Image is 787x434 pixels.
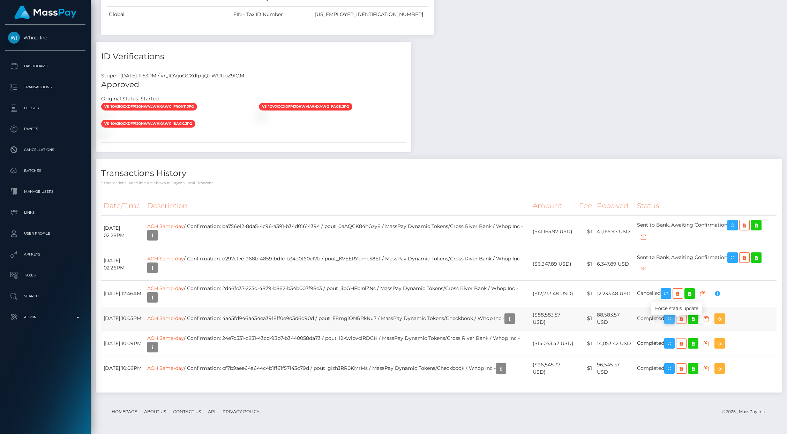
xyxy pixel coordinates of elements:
p: Admin [8,312,83,322]
td: / Confirmation: d297cf7e-968b-4859-bd1e-b34d0160e17b / pout_KVEERYbmc58Et / MassPay Dynamic Token... [145,248,530,280]
td: ($96,545.37 USD) [530,357,577,380]
td: [DATE] 02:28PM [101,215,145,248]
th: Description [145,196,530,215]
a: ACH Same-day [147,256,184,262]
a: Links [5,204,85,221]
a: Privacy Policy [220,406,262,417]
th: Received [594,196,635,215]
a: Taxes [5,267,85,284]
p: Payees [8,124,83,134]
p: Dashboard [8,61,83,71]
p: Links [8,207,83,218]
div: Force status update [651,302,702,315]
th: Date/Time [101,196,145,215]
p: Taxes [8,270,83,281]
td: Completed [635,330,777,357]
p: Cancellations [8,145,83,155]
a: ACH Same-day [147,365,184,371]
a: Batches [5,162,85,180]
td: 88,583.57 USD [594,307,635,330]
span: vs_1OVjiqCXdfp1jQhWVLwHXAwG_face.jpg [259,103,352,111]
h5: Approved [101,79,406,90]
td: / Confirmation: cf7b9aee64a644c4b1ff61f57143c79d / pout_gIzhJRR0KMrMs / MassPay Dynamic Tokens/Ch... [145,357,530,380]
td: [DATE] 12:46AM [101,280,145,307]
td: / Confirmation: 24e7d531-c831-43cd-93b7-b3440058da73 / pout_l2Kw1pvclRDCH / MassPay Dynamic Token... [145,330,530,357]
td: $1 [577,280,594,307]
td: [DATE] 10:09PM [101,330,145,357]
a: Search [5,288,85,305]
a: Cancellations [5,141,85,159]
td: / Confirmation: 2d46fc37-225d-4879-b862-b34b007f98e3 / pout_iibGHFbinlZNs / MassPay Dynamic Token... [145,280,530,307]
td: 96,545.37 USD [594,357,635,380]
h7: Original Status: Started [101,96,159,102]
td: Cancelled [635,280,777,307]
td: Completed [635,307,777,330]
a: Admin [5,309,85,326]
td: $1 [577,330,594,357]
p: Transactions [8,82,83,92]
a: Manage Users [5,183,85,200]
td: $1 [577,215,594,248]
h4: ID Verifications [101,51,406,63]
span: vs_1OVjiqCXdfp1jQhWVLwHXAwG_front.jpg [101,103,197,111]
td: Sent to Bank, Awaiting Confirmation [635,215,777,248]
td: ($88,583.57 USD) [530,307,577,330]
p: Batches [8,166,83,176]
p: API Keys [8,249,83,260]
p: Manage Users [8,186,83,197]
td: / Confirmation: ba756e12-8da5-4c96-a391-b34d01614394 / pout_0aAQCK84hGzy8 / MassPay Dynamic Token... [145,215,530,248]
a: Contact Us [170,406,204,417]
a: Transactions [5,78,85,96]
td: [US_EMPLOYER_IDENTIFICATION_NUMBER] [313,6,428,22]
td: [DATE] 10:08PM [101,357,145,380]
td: 14,053.42 USD [594,330,635,357]
td: [DATE] 02:26PM [101,248,145,280]
td: EIN - Tax ID Number [231,6,313,22]
td: $1 [577,307,594,330]
a: API [205,406,218,417]
a: ACH Same-day [147,315,184,321]
a: API Keys [5,246,85,263]
p: User Profile [8,228,83,239]
img: vr_1OVjuOCXdfp1jQhWUUoZ9IQMfile_1OVju1CXdfp1jQhWhVOtgZj6 [101,131,107,136]
a: ACH Same-day [147,335,184,341]
td: $1 [577,248,594,280]
p: Ledger [8,103,83,113]
td: $1 [577,357,594,380]
span: vs_1OVjiqCXdfp1jQhWVLwHXAwG_back.jpg [101,120,195,128]
th: Status [635,196,777,215]
td: Sent to Bank, Awaiting Confirmation [635,248,777,280]
td: / Confirmation: 4a45fd946a434ea3918ff0e9d3d6d90d / pout_E8mglONRRkNu7 / MassPay Dynamic Tokens/Ch... [145,307,530,330]
th: Fee [577,196,594,215]
div: © 2025 , MassPay Inc. [722,408,771,416]
span: Whop Inc [5,35,85,41]
a: Homepage [109,406,140,417]
td: ($14,053.42 USD) [530,330,577,357]
a: User Profile [5,225,85,242]
td: [DATE] 10:05PM [101,307,145,330]
img: vr_1OVjuOCXdfp1jQhWUUoZ9IQMfile_1OVjtjCXdfp1jQhWgDD6Zz26 [101,114,107,119]
td: 12,233.48 USD [594,280,635,307]
p: Search [8,291,83,302]
th: Amount [530,196,577,215]
td: Completed [635,357,777,380]
td: ($12,233.48 USD) [530,280,577,307]
td: 6,347.89 USD [594,248,635,280]
img: vr_1OVjuOCXdfp1jQhWUUoZ9IQMfile_1OVjuICXdfp1jQhWD9pwlOtl [259,114,264,119]
img: Whop Inc [8,32,20,44]
a: Ledger [5,99,85,117]
td: 41,165.97 USD [594,215,635,248]
a: Payees [5,120,85,138]
a: ACH Same-day [147,223,184,229]
td: ($41,165.97 USD) [530,215,577,248]
div: Stripe - [DATE] 11:53PM / vr_1OVjuOCXdfp1jQhWUUoZ9IQM [96,72,411,79]
a: About Us [141,406,169,417]
td: ($6,347.89 USD) [530,248,577,280]
img: MassPay Logo [14,6,76,19]
p: * Transactions date/time are shown in payee's local timezone [101,180,777,185]
h4: Transactions History [101,167,777,180]
a: Dashboard [5,58,85,75]
a: ACH Same-day [147,285,184,291]
td: Global [106,6,231,22]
